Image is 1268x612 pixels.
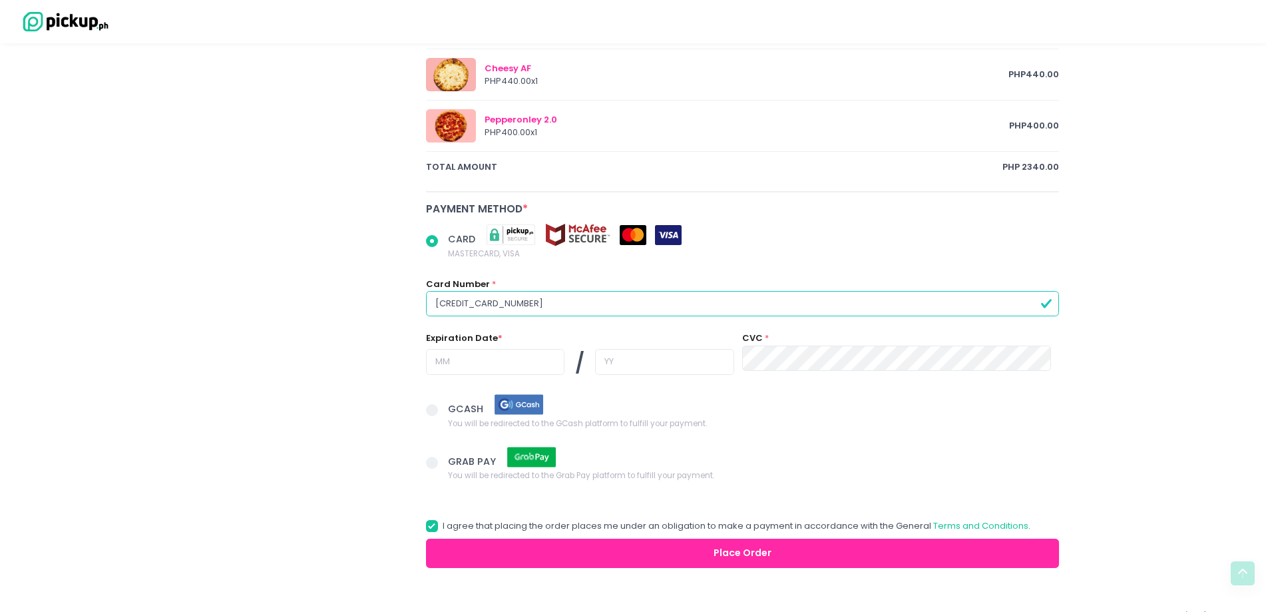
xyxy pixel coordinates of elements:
[448,469,714,482] span: You will be redirected to the Grab Pay platform to fulfill your payment.
[448,454,499,467] span: GRAB PAY
[485,113,1010,127] div: Pepperonley 2.0
[17,10,110,33] img: logo
[426,278,490,291] label: Card Number
[426,332,503,345] label: Expiration Date
[426,160,1003,174] span: total amount
[426,291,1060,316] input: Card Number
[448,232,478,246] span: CARD
[486,393,552,416] img: gcash
[655,225,682,245] img: visa
[426,201,1060,216] div: Payment Method
[742,332,763,345] label: CVC
[426,349,564,374] input: MM
[478,223,544,246] img: pickupsecure
[620,225,646,245] img: mastercard
[575,349,584,378] span: /
[1002,160,1059,174] span: PHP 2340.00
[1009,119,1059,133] span: PHP 400.00
[448,402,486,416] span: GCASH
[485,62,1009,75] div: Cheesy AF
[485,75,1009,88] div: PHP 440.00 x 1
[485,126,1010,139] div: PHP 400.00 x 1
[448,416,707,430] span: You will be redirected to the GCash platform to fulfill your payment.
[499,446,565,469] img: grab pay
[595,349,734,374] input: YY
[933,519,1028,532] a: Terms and Conditions
[1008,68,1059,81] span: PHP 440.00
[544,223,611,246] img: mcafee-secure
[448,246,682,260] span: MASTERCARD, VISA
[426,519,1030,533] label: I agree that placing the order places me under an obligation to make a payment in accordance with...
[426,539,1060,569] button: Place Order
